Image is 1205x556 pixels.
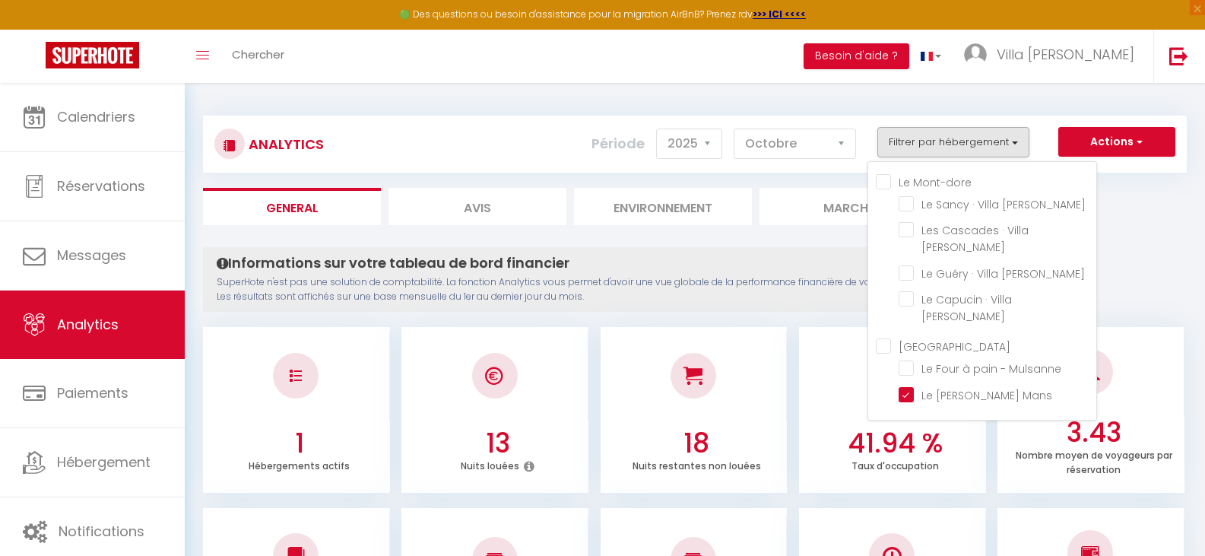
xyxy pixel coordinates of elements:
button: Besoin d'aide ? [804,43,909,69]
span: Le Four à pain - Mulsanne [921,361,1061,376]
span: Chercher [232,46,284,62]
button: Actions [1058,127,1175,157]
button: Filtrer par hébergement [877,127,1029,157]
a: Chercher [220,30,296,83]
h3: 3.43 [1007,417,1181,449]
span: Messages [57,246,126,265]
span: Notifications [59,522,144,541]
span: Hébergement [57,453,151,472]
li: Environnement [574,188,752,225]
a: ... Villa [PERSON_NAME] [953,30,1153,83]
span: Le [PERSON_NAME] Mans [921,388,1052,403]
a: >>> ICI <<<< [753,8,806,21]
span: Analytics [57,315,119,334]
p: Taux d'occupation [851,456,939,472]
li: Avis [388,188,566,225]
span: Les Cascades · Villa [PERSON_NAME] [921,223,1029,255]
p: Nuits restantes non louées [633,456,761,472]
p: Nuits louées [461,456,519,472]
img: ... [964,43,987,66]
span: Le Capucin · Villa [PERSON_NAME] [921,292,1012,324]
li: General [203,188,381,225]
p: SuperHote n'est pas une solution de comptabilité. La fonction Analytics vous permet d'avoir une v... [217,275,926,304]
span: Calendriers [57,107,135,126]
h3: 41.94 % [808,427,982,459]
span: Réservations [57,176,145,195]
p: Hébergements actifs [249,456,350,472]
p: Nombre moyen de voyageurs par réservation [1016,446,1172,476]
img: Super Booking [46,42,139,68]
h3: Analytics [245,127,324,161]
h3: 13 [411,427,585,459]
label: Période [591,127,645,160]
span: Paiements [57,383,128,402]
li: Marché [759,188,937,225]
h3: 18 [610,427,784,459]
img: NO IMAGE [290,370,302,382]
h3: 1 [212,427,386,459]
span: Villa [PERSON_NAME] [997,45,1134,64]
img: logout [1169,46,1188,65]
h4: Informations sur votre tableau de bord financier [217,255,926,272]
